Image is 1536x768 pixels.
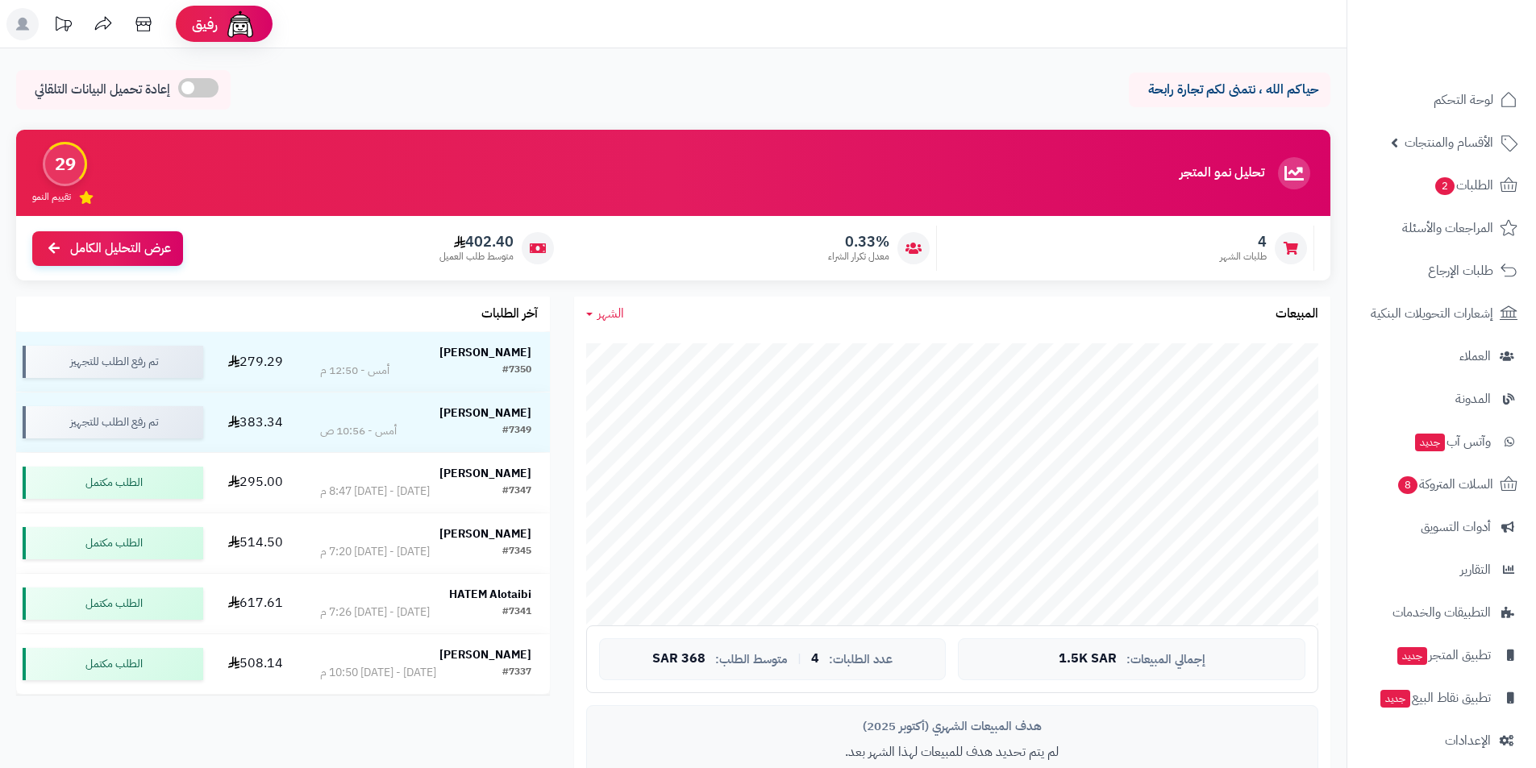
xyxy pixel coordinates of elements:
div: الطلب مكتمل [23,648,203,680]
span: أدوات التسويق [1421,516,1491,538]
span: التقارير [1460,558,1491,581]
a: الطلبات2 [1357,166,1526,205]
strong: [PERSON_NAME] [439,344,531,361]
a: المدونة [1357,380,1526,418]
td: 508.14 [210,634,302,694]
p: لم يتم تحديد هدف للمبيعات لهذا الشهر بعد. [599,743,1305,762]
td: 279.29 [210,332,302,392]
strong: HATEM Alotaibi [449,586,531,603]
span: 4 [1220,233,1267,251]
a: إشعارات التحويلات البنكية [1357,294,1526,333]
span: جديد [1415,434,1445,451]
img: logo-2.png [1426,36,1521,70]
div: الطلب مكتمل [23,527,203,559]
div: [DATE] - [DATE] 8:47 م [320,484,430,500]
a: لوحة التحكم [1357,81,1526,119]
span: الشهر [597,304,624,323]
div: #7350 [502,363,531,379]
span: عدد الطلبات: [829,653,893,666]
a: المراجعات والأسئلة [1357,209,1526,247]
img: ai-face.png [224,8,256,40]
strong: [PERSON_NAME] [439,525,531,542]
td: 295.00 [210,453,302,513]
span: العملاء [1459,345,1491,367]
span: إشعارات التحويلات البنكية [1371,302,1493,325]
div: تم رفع الطلب للتجهيز [23,406,203,438]
span: تقييم النمو [32,190,71,204]
span: 8 [1398,476,1418,495]
span: 368 SAR [652,652,706,666]
a: الشهر [586,305,624,323]
span: تطبيق المتجر [1396,644,1491,666]
span: الأقسام والمنتجات [1405,131,1493,154]
div: أمس - 12:50 م [320,363,389,379]
h3: آخر الطلبات [481,307,538,322]
span: متوسط طلب العميل [439,250,514,264]
div: #7345 [502,544,531,560]
div: #7341 [502,604,531,621]
span: جديد [1397,647,1427,665]
a: الإعدادات [1357,721,1526,760]
span: السلات المتروكة [1397,473,1493,496]
div: أمس - 10:56 ص [320,423,397,439]
span: عرض التحليل الكامل [70,239,171,258]
a: التطبيقات والخدمات [1357,593,1526,632]
td: 383.34 [210,392,302,452]
span: المدونة [1455,388,1491,410]
span: 4 [811,652,819,666]
span: إعادة تحميل البيانات التلقائي [35,81,170,99]
span: طلبات الشهر [1220,250,1267,264]
p: حياكم الله ، نتمنى لكم تجارة رابحة [1141,81,1318,99]
span: لوحة التحكم [1434,89,1493,111]
a: تحديثات المنصة [43,8,83,44]
div: [DATE] - [DATE] 7:20 م [320,544,430,560]
span: رفيق [192,15,218,34]
strong: [PERSON_NAME] [439,465,531,482]
h3: تحليل نمو المتجر [1180,166,1264,181]
a: طلبات الإرجاع [1357,251,1526,290]
div: [DATE] - [DATE] 10:50 م [320,665,436,681]
span: 1.5K SAR [1059,652,1117,666]
h3: المبيعات [1276,307,1318,322]
span: 402.40 [439,233,514,251]
strong: [PERSON_NAME] [439,646,531,663]
a: عرض التحليل الكامل [32,231,183,266]
a: تطبيق نقاط البيعجديد [1357,679,1526,717]
span: 2 [1435,177,1455,196]
span: إجمالي المبيعات: [1126,653,1205,666]
div: الطلب مكتمل [23,587,203,620]
span: الطلبات [1434,174,1493,197]
a: التقارير [1357,550,1526,589]
span: متوسط الطلب: [715,653,788,666]
a: وآتس آبجديد [1357,422,1526,461]
a: أدوات التسويق [1357,508,1526,546]
div: تم رفع الطلب للتجهيز [23,346,203,378]
td: 514.50 [210,513,302,573]
div: #7347 [502,484,531,500]
a: السلات المتروكة8 [1357,465,1526,504]
span: 0.33% [828,233,889,251]
span: المراجعات والأسئلة [1402,217,1493,239]
a: العملاء [1357,337,1526,376]
span: طلبات الإرجاع [1428,259,1493,282]
span: تطبيق نقاط البيع [1379,687,1491,709]
a: تطبيق المتجرجديد [1357,636,1526,675]
span: معدل تكرار الشراء [828,250,889,264]
span: جديد [1380,690,1410,708]
div: #7337 [502,665,531,681]
span: التطبيقات والخدمات [1392,601,1491,624]
td: 617.61 [210,574,302,633]
div: هدف المبيعات الشهري (أكتوبر 2025) [599,718,1305,735]
span: الإعدادات [1445,729,1491,752]
div: الطلب مكتمل [23,467,203,499]
span: وآتس آب [1413,430,1491,453]
strong: [PERSON_NAME] [439,405,531,421]
span: | [797,653,801,665]
div: #7349 [502,423,531,439]
div: [DATE] - [DATE] 7:26 م [320,604,430,621]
